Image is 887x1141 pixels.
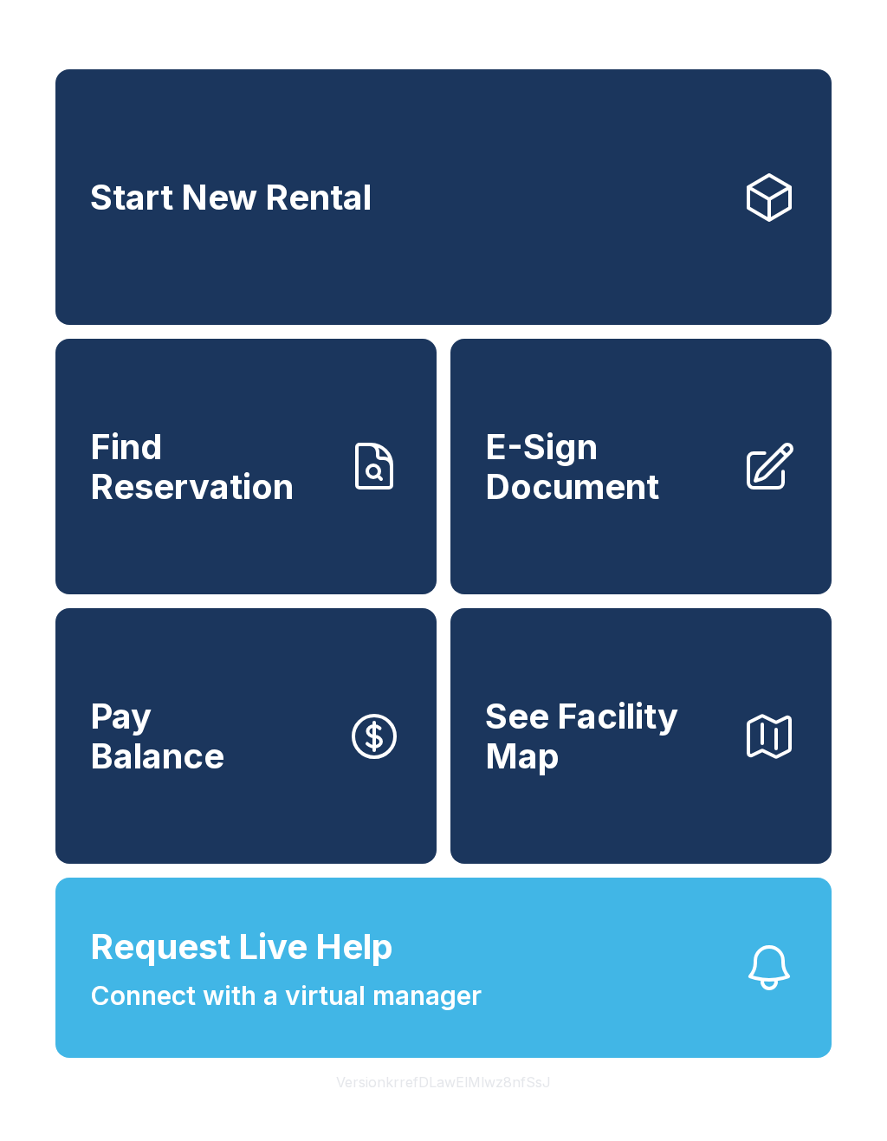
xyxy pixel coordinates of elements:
[450,608,832,864] button: See Facility Map
[90,427,333,506] span: Find Reservation
[90,921,393,973] span: Request Live Help
[55,878,832,1058] button: Request Live HelpConnect with a virtual manager
[450,339,832,594] a: E-Sign Document
[90,178,372,217] span: Start New Rental
[322,1058,565,1106] button: VersionkrrefDLawElMlwz8nfSsJ
[55,339,437,594] a: Find Reservation
[90,976,482,1015] span: Connect with a virtual manager
[90,697,224,775] span: Pay Balance
[55,608,437,864] button: PayBalance
[485,427,728,506] span: E-Sign Document
[485,697,728,775] span: See Facility Map
[55,69,832,325] a: Start New Rental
